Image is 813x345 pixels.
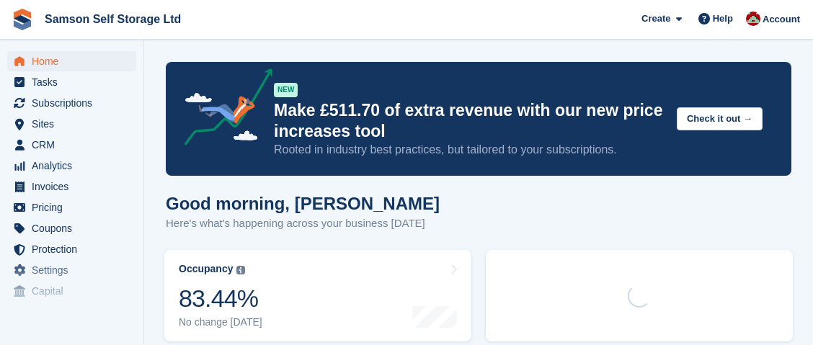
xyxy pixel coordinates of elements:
[7,114,136,134] a: menu
[32,72,118,92] span: Tasks
[32,135,118,155] span: CRM
[32,51,118,71] span: Home
[274,142,665,158] p: Rooted in industry best practices, but tailored to your subscriptions.
[32,281,118,301] span: Capital
[7,218,136,238] a: menu
[32,176,118,197] span: Invoices
[12,9,33,30] img: stora-icon-8386f47178a22dfd0bd8f6a31ec36ba5ce8667c1dd55bd0f319d3a0aa187defe.svg
[7,260,136,280] a: menu
[32,218,118,238] span: Coupons
[179,284,262,313] div: 83.44%
[179,316,262,328] div: No change [DATE]
[32,260,118,280] span: Settings
[7,239,136,259] a: menu
[164,250,471,341] a: Occupancy 83.44% No change [DATE]
[32,114,118,134] span: Sites
[763,12,800,27] span: Account
[179,263,233,275] div: Occupancy
[39,7,187,31] a: Samson Self Storage Ltd
[172,68,273,151] img: price-adjustments-announcement-icon-8257ccfd72463d97f412b2fc003d46551f7dbcb40ab6d574587a9cd5c0d94...
[166,215,440,232] p: Here's what's happening across your business [DATE]
[32,239,118,259] span: Protection
[274,100,665,142] p: Make £511.70 of extra revenue with our new price increases tool
[32,93,118,113] span: Subscriptions
[7,135,136,155] a: menu
[7,72,136,92] a: menu
[236,266,245,274] img: icon-info-grey-7440780725fd019a000dd9b08b2336e03edf1995a4989e88bcd33f0948082b44.svg
[32,197,118,218] span: Pricing
[7,176,136,197] a: menu
[274,83,298,97] div: NEW
[32,156,118,176] span: Analytics
[641,12,670,26] span: Create
[7,51,136,71] a: menu
[713,12,733,26] span: Help
[7,156,136,176] a: menu
[7,197,136,218] a: menu
[7,93,136,113] a: menu
[7,281,136,301] a: menu
[677,107,763,131] button: Check it out →
[166,194,440,213] h1: Good morning, [PERSON_NAME]
[746,12,760,26] img: Ian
